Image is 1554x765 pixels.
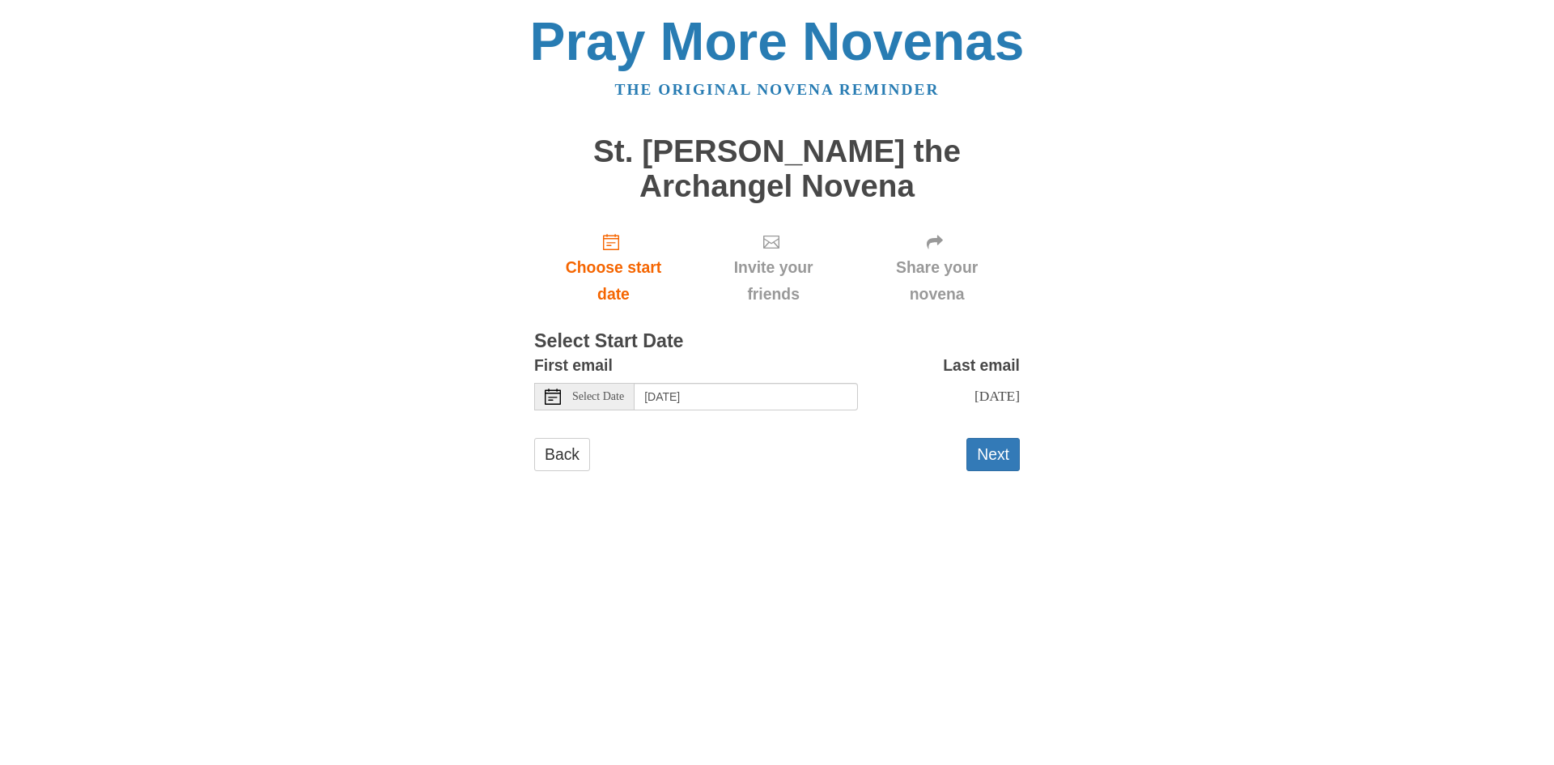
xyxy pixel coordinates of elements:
h1: St. [PERSON_NAME] the Archangel Novena [534,134,1020,203]
span: Invite your friends [709,254,838,308]
a: Choose start date [534,219,693,316]
a: The original novena reminder [615,81,940,98]
span: Choose start date [550,254,677,308]
a: Back [534,438,590,471]
label: Last email [943,352,1020,379]
a: Pray More Novenas [530,11,1025,71]
div: Click "Next" to confirm your start date first. [693,219,854,316]
span: Select Date [572,391,624,402]
span: [DATE] [974,388,1020,404]
span: Share your novena [870,254,1004,308]
div: Click "Next" to confirm your start date first. [854,219,1020,316]
button: Next [966,438,1020,471]
h3: Select Start Date [534,331,1020,352]
label: First email [534,352,613,379]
